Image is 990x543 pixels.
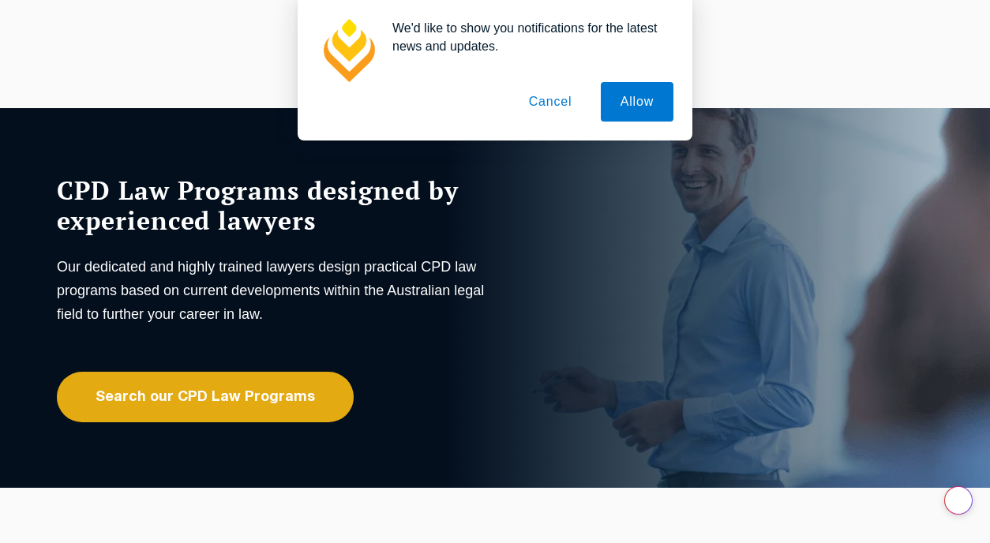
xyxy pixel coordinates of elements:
button: Cancel [509,82,592,122]
h1: CPD Law Programs designed by experienced lawyers [57,175,491,235]
a: Search our CPD Law Programs [57,372,354,422]
p: Our dedicated and highly trained lawyers design practical CPD law programs based on current devel... [57,255,491,326]
div: We'd like to show you notifications for the latest news and updates. [380,19,673,55]
button: Allow [601,82,673,122]
img: notification icon [317,19,380,82]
